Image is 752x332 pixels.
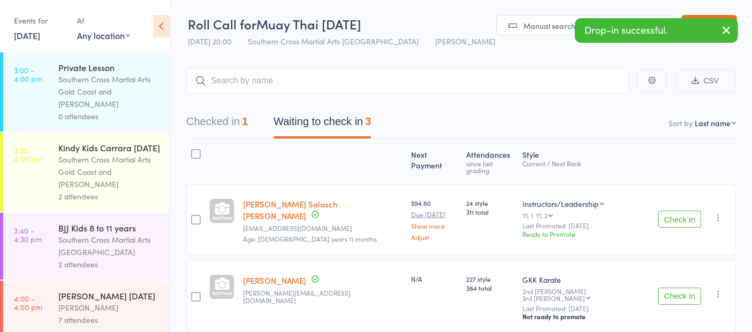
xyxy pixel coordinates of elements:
[58,142,161,153] div: Kindy Kids Carrara [DATE]
[243,225,402,232] small: benita1@live.com.au
[3,133,170,212] a: 3:30 -4:00 pmKindy Kids Carrara [DATE]Southern Cross Martial Arts Gold Coast and [PERSON_NAME]2 a...
[14,146,42,163] time: 3:30 - 4:00 pm
[58,314,161,326] div: 7 attendees
[243,234,377,243] span: Age: [DEMOGRAPHIC_DATA] years 11 months
[518,144,654,179] div: Style
[407,144,461,179] div: Next Payment
[77,29,130,41] div: Any location
[256,15,361,33] span: Muay Thai [DATE]
[522,274,649,285] div: GKK Karate
[411,234,457,241] a: Adjust
[536,212,548,219] div: YL 2
[14,226,42,243] time: 3:40 - 4:30 pm
[58,302,161,314] div: [PERSON_NAME]
[3,52,170,132] a: 3:00 -4:00 pmPrivate LessonSouthern Cross Martial Arts Gold Coast and [PERSON_NAME]0 attendees
[411,198,457,241] div: $94.60
[14,66,42,83] time: 3:00 - 4:00 pm
[523,20,575,31] span: Manual search
[522,305,649,312] small: Last Promoted: [DATE]
[365,115,371,127] div: 3
[248,36,419,47] span: Southern Cross Martial Arts [GEOGRAPHIC_DATA]
[522,229,649,238] div: Ready to Promote
[188,36,231,47] span: [DATE] 20:00
[242,115,248,127] div: 1
[522,160,649,167] div: Current / Next Rank
[58,73,161,110] div: Southern Cross Martial Arts Gold Coast and [PERSON_NAME]
[77,12,130,29] div: At
[58,110,161,122] div: 0 attendees
[462,144,518,179] div: Atten­dances
[186,110,248,138] button: Checked in1
[522,222,649,229] small: Last Promoted: [DATE]
[58,190,161,203] div: 2 attendees
[681,15,737,36] a: Exit roll call
[658,211,701,228] button: Check in
[522,198,599,209] div: Instructors/Leadership
[466,274,514,283] span: 227 style
[575,18,738,43] div: Drop-in successful.
[58,234,161,258] div: Southern Cross Martial Arts [GEOGRAPHIC_DATA]
[466,198,514,207] span: 24 style
[14,294,42,311] time: 4:00 - 4:50 pm
[675,70,736,92] button: CSV
[274,110,371,138] button: Waiting to check in3
[466,160,514,174] div: since last grading
[411,274,457,283] div: N/A
[243,198,338,221] a: [PERSON_NAME] Salasch [PERSON_NAME]
[411,211,457,218] small: Due [DATE]
[669,118,693,128] label: Sort by
[14,12,66,29] div: Events for
[3,213,170,280] a: 3:40 -4:30 pmBJJ Kids 8 to 11 yearsSouthern Cross Martial Arts [GEOGRAPHIC_DATA]2 attendees
[243,289,402,305] small: nigel.casey@bigpond.com
[522,295,585,302] div: 3rd [PERSON_NAME]
[14,29,40,41] a: [DATE]
[522,288,649,302] div: 2nd [PERSON_NAME]
[58,290,161,302] div: [PERSON_NAME] [DATE]
[58,61,161,73] div: Private Lesson
[58,258,161,271] div: 2 attendees
[435,36,495,47] span: [PERSON_NAME]
[58,222,161,234] div: BJJ Kids 8 to 11 years
[522,312,649,321] div: Not ready to promote
[411,222,457,229] a: Show more
[695,118,731,128] div: Last name
[243,275,306,286] a: [PERSON_NAME]
[522,212,649,219] div: YL 1
[188,15,256,33] span: Roll Call for
[186,68,629,93] input: Search by name
[466,207,514,217] span: 311 total
[58,153,161,190] div: Southern Cross Martial Arts Gold Coast and [PERSON_NAME]
[466,283,514,292] span: 384 total
[658,288,701,305] button: Check in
